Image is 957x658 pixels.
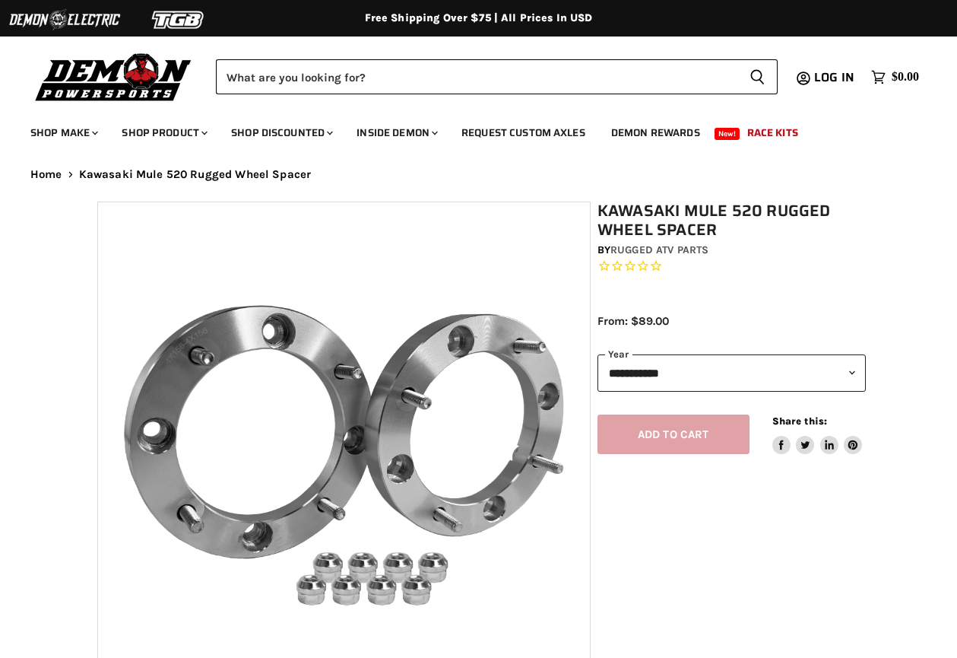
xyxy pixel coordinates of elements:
[597,314,669,328] span: From: $89.00
[597,202,867,240] h1: Kawasaki Mule 520 Rugged Wheel Spacer
[597,354,867,392] select: year
[772,415,863,455] aside: Share this:
[597,242,867,259] div: by
[8,5,122,34] img: Demon Electric Logo 2
[79,168,312,181] span: Kawasaki Mule 520 Rugged Wheel Spacer
[110,117,217,148] a: Shop Product
[597,259,867,275] span: Rated 0.0 out of 5 stars 0 reviews
[737,59,778,94] button: Search
[736,117,810,148] a: Race Kits
[30,49,197,103] img: Demon Powersports
[772,415,827,427] span: Share this:
[216,59,737,94] input: Search
[610,243,708,256] a: Rugged ATV Parts
[814,68,854,87] span: Log in
[715,128,740,140] span: New!
[600,117,711,148] a: Demon Rewards
[122,5,236,34] img: TGB Logo 2
[807,71,864,84] a: Log in
[220,117,342,148] a: Shop Discounted
[216,59,778,94] form: Product
[864,66,927,88] a: $0.00
[19,111,915,148] ul: Main menu
[30,168,62,181] a: Home
[345,117,447,148] a: Inside Demon
[892,70,919,84] span: $0.00
[450,117,597,148] a: Request Custom Axles
[19,117,107,148] a: Shop Make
